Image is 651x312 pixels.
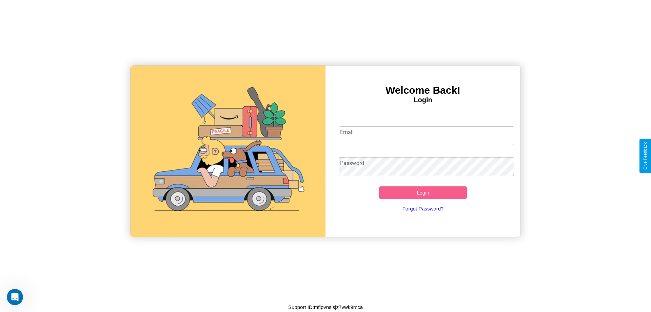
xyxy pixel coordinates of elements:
[325,85,520,96] h3: Welcome Back!
[131,66,325,237] img: gif
[643,142,648,170] div: Give Feedback
[379,186,467,199] button: Login
[335,199,511,218] a: Forgot Password?
[288,302,363,312] p: Support ID: mflpvnslsjz7vwk9mca
[325,96,520,104] h4: Login
[7,289,23,305] iframe: Intercom live chat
